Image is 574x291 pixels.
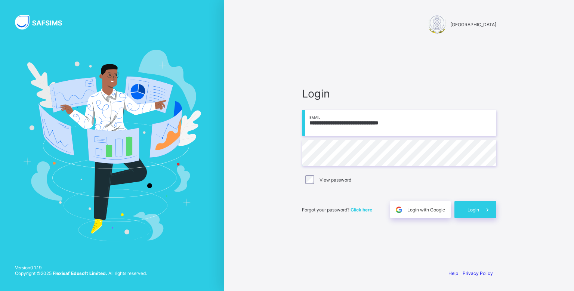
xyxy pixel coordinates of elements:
img: google.396cfc9801f0270233282035f929180a.svg [395,205,403,214]
img: Hero Image [23,50,201,241]
span: Forgot your password? [302,207,372,213]
a: Privacy Policy [463,270,493,276]
a: Help [448,270,458,276]
span: [GEOGRAPHIC_DATA] [450,22,496,27]
strong: Flexisaf Edusoft Limited. [53,270,107,276]
span: Login [467,207,479,213]
span: Login with Google [407,207,445,213]
span: Copyright © 2025 All rights reserved. [15,270,147,276]
a: Click here [351,207,372,213]
span: Login [302,87,496,100]
label: View password [320,177,351,183]
img: SAFSIMS Logo [15,15,71,30]
span: Version 0.1.19 [15,265,147,270]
